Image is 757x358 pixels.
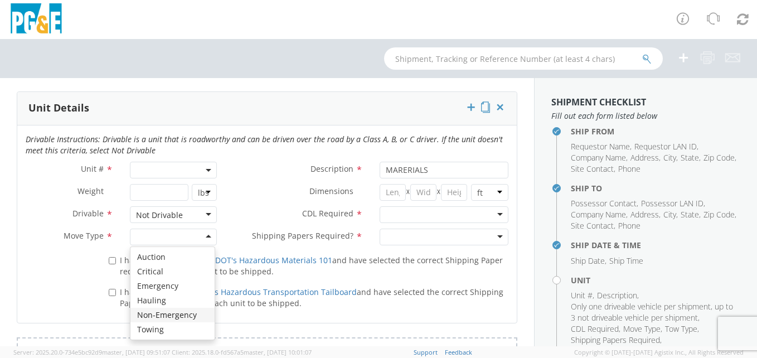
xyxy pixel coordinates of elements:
[436,184,441,201] span: X
[571,323,619,334] span: CDL Required
[310,163,353,174] span: Description
[571,220,615,231] li: ,
[72,208,104,219] span: Drivable
[623,323,661,334] span: Move Type
[618,220,640,231] span: Phone
[571,335,662,346] li: ,
[665,323,697,334] span: Tow Type
[571,290,594,301] li: ,
[64,230,104,241] span: Move Type
[618,163,640,174] span: Phone
[571,152,626,163] span: Company Name
[571,335,660,345] span: Shipping Papers Required
[13,348,170,356] span: Server: 2025.20.0-734e5bc92d9
[571,141,630,152] span: Requestor Name
[193,255,332,265] a: PG&E DOT's Hazardous Materials 101
[441,184,467,201] input: Height
[77,186,104,196] span: Weight
[641,198,703,209] span: Possessor LAN ID
[445,348,472,356] a: Feedback
[703,209,735,220] span: Zip Code
[681,209,699,220] span: State
[665,323,699,335] li: ,
[406,184,410,201] span: X
[641,198,705,209] li: ,
[571,198,638,209] li: ,
[102,348,170,356] span: master, [DATE] 09:51:07
[634,141,698,152] li: ,
[630,209,659,220] span: Address
[384,47,663,70] input: Shipment, Tracking or Reference Number (at least 4 chars)
[120,255,503,277] span: I have reviewed the and have selected the correct Shipping Paper requirement for each unit to be ...
[193,287,357,297] a: PG&E's Hazardous Transportation Tailboard
[571,255,605,266] span: Ship Date
[703,152,735,163] span: Zip Code
[571,198,637,209] span: Possessor Contact
[571,209,626,220] span: Company Name
[130,279,215,293] div: Emergency
[136,210,183,221] div: Not Drivable
[571,301,737,323] li: ,
[551,110,740,122] span: Fill out each form listed below
[252,230,353,241] span: Shipping Papers Required?
[574,348,744,357] span: Copyright © [DATE]-[DATE] Agistix Inc., All Rights Reserved
[623,323,662,335] li: ,
[130,293,215,308] div: Hauling
[630,152,659,163] span: Address
[109,289,116,296] input: I have reviewed thePG&E's Hazardous Transportation Tailboardand have selected the correct Shippin...
[81,163,104,174] span: Unit #
[663,152,678,163] li: ,
[571,163,614,174] span: Site Contact
[703,152,736,163] li: ,
[130,322,215,337] div: Towing
[663,209,678,220] li: ,
[571,241,740,249] h4: Ship Date & Time
[681,152,699,163] span: State
[681,209,701,220] li: ,
[551,96,646,108] strong: Shipment Checklist
[414,348,438,356] a: Support
[571,301,733,323] span: Only one driveable vehicle per shipment, up to 3 not driveable vehicle per shipment
[172,348,312,356] span: Client: 2025.18.0-fd567a5
[609,255,643,266] span: Ship Time
[630,209,661,220] li: ,
[8,3,64,36] img: pge-logo-06675f144f4cfa6a6814.png
[109,257,116,264] input: I have reviewed thePG&E DOT's Hazardous Materials 101and have selected the correct Shipping Paper...
[309,186,353,196] span: Dimensions
[28,103,89,114] h3: Unit Details
[380,184,406,201] input: Length
[571,255,606,267] li: ,
[244,348,312,356] span: master, [DATE] 10:01:07
[130,250,215,264] div: Auction
[663,209,676,220] span: City
[681,152,701,163] li: ,
[571,141,632,152] li: ,
[597,290,637,301] span: Description
[634,141,697,152] span: Requestor LAN ID
[26,134,503,156] i: Drivable Instructions: Drivable is a unit that is roadworthy and can be driven over the road by a...
[410,184,436,201] input: Width
[302,208,353,219] span: CDL Required
[571,152,628,163] li: ,
[571,209,628,220] li: ,
[630,152,661,163] li: ,
[663,152,676,163] span: City
[571,220,614,231] span: Site Contact
[571,276,740,284] h4: Unit
[120,287,503,308] span: I have reviewed the and have selected the correct Shipping Papers requirement for each unit to be...
[571,127,740,136] h4: Ship From
[571,323,620,335] li: ,
[571,290,593,301] span: Unit #
[130,308,215,322] div: Non-Emergency
[571,184,740,192] h4: Ship To
[130,264,215,279] div: Critical
[571,163,615,175] li: ,
[597,290,639,301] li: ,
[703,209,736,220] li: ,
